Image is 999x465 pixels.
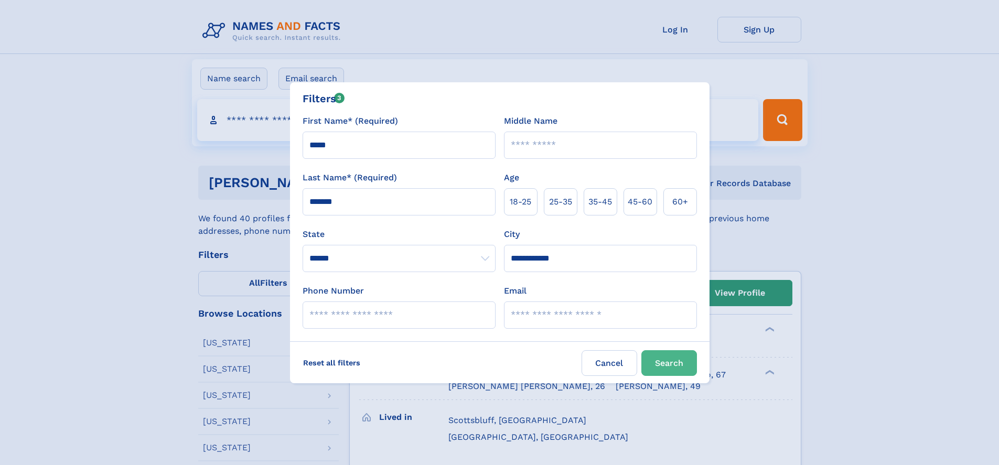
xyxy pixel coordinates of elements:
label: First Name* (Required) [303,115,398,127]
span: 25‑35 [549,196,572,208]
label: City [504,228,520,241]
label: Age [504,171,519,184]
div: Filters [303,91,345,106]
span: 45‑60 [628,196,652,208]
span: 35‑45 [588,196,612,208]
label: Email [504,285,527,297]
label: Phone Number [303,285,364,297]
label: Middle Name [504,115,557,127]
label: State [303,228,496,241]
span: 60+ [672,196,688,208]
span: 18‑25 [510,196,531,208]
button: Search [641,350,697,376]
label: Reset all filters [296,350,367,375]
label: Last Name* (Required) [303,171,397,184]
label: Cancel [582,350,637,376]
